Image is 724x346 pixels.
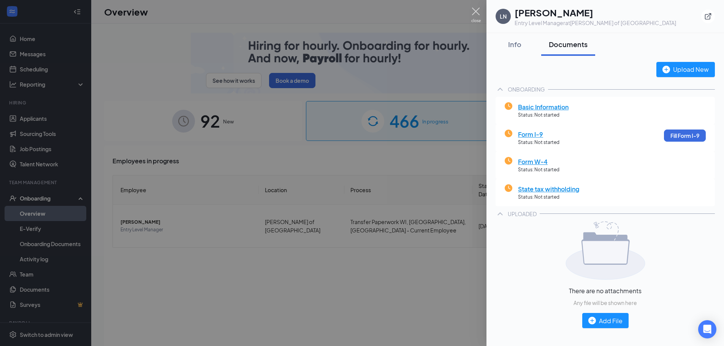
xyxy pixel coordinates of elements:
[569,286,642,295] span: There are no attachments
[582,313,629,328] button: Add File
[664,130,706,142] button: Fill Form I-9
[704,13,712,20] svg: ExternalLink
[515,6,676,19] h1: [PERSON_NAME]
[518,157,559,166] span: Form W-4
[588,316,623,325] div: Add File
[656,62,715,77] button: Upload New
[518,184,579,194] span: State tax withholding
[496,209,505,218] svg: ChevronUp
[662,65,709,74] div: Upload New
[698,320,716,338] div: Open Intercom Messenger
[518,166,559,174] span: Status: Not started
[508,85,545,93] div: ONBOARDING
[518,194,579,201] span: Status: Not started
[573,299,637,307] span: Any file will be shown here
[701,9,715,23] button: ExternalLink
[500,13,507,20] div: LN
[549,39,588,49] div: Documents
[518,112,569,119] span: Status: Not started
[508,210,537,218] div: UPLOADED
[503,39,526,49] div: Info
[518,130,559,139] span: Form I-9
[518,139,559,146] span: Status: Not started
[518,102,569,112] span: Basic Information
[496,85,505,94] svg: ChevronUp
[515,19,676,27] div: Entry Level Manager at [PERSON_NAME] of [GEOGRAPHIC_DATA]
